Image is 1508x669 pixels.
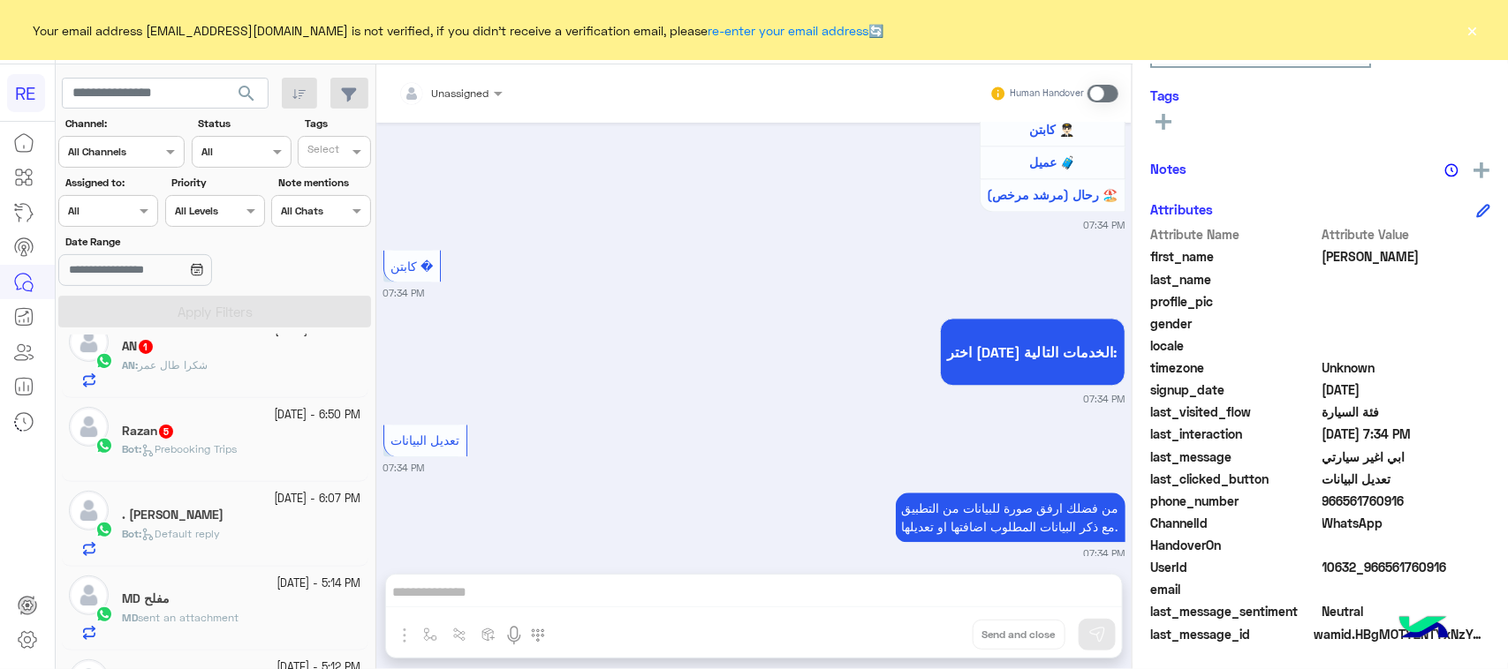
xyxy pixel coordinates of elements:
span: last_interaction [1150,425,1319,443]
label: Channel: [65,116,183,132]
span: ChannelId [1150,514,1319,532]
span: MD [122,611,138,624]
p: 23/9/2025, 7:34 PM [896,492,1125,542]
span: 1 [139,340,153,354]
span: Attribute Name [1150,225,1319,244]
span: 2 [1322,514,1491,532]
small: [DATE] - 6:50 PM [275,407,361,424]
label: Priority [171,175,262,191]
span: Unassigned [432,86,489,100]
span: null [1322,336,1491,355]
small: 07:34 PM [1084,392,1125,406]
h6: Tags [1150,87,1490,103]
small: Human Handover [1010,86,1084,101]
button: search [225,78,269,116]
span: timezone [1150,358,1319,377]
span: last_message_id [1150,625,1310,643]
small: 07:34 PM [383,461,425,475]
button: Apply Filters [58,296,371,327]
span: 966561760916 [1322,492,1491,510]
span: HandoverOn [1150,536,1319,554]
span: UserId [1150,558,1319,576]
span: 5 [159,425,173,439]
label: Tags [305,116,369,132]
h6: Attributes [1150,201,1213,217]
span: كابتن � [390,259,433,274]
small: [DATE] - 5:14 PM [277,575,361,592]
small: 07:34 PM [1084,218,1125,232]
span: Prebooking Trips [141,442,237,455]
button: Send and close [973,620,1065,650]
span: locale [1150,336,1319,355]
span: gender [1150,314,1319,333]
h5: . فيصل [122,507,224,522]
img: notes [1444,163,1459,177]
div: RE [7,74,45,112]
img: defaultAdmin.png [69,322,109,362]
span: last_message [1150,447,1319,466]
span: فئة السيارة [1322,402,1491,421]
span: ابي اغير سيارتي [1322,447,1491,466]
span: Default reply [141,527,220,540]
span: null [1322,536,1491,554]
span: 2025-09-23T16:34:48.93Z [1322,425,1491,443]
span: last_message_sentiment [1150,602,1319,620]
small: 07:34 PM [1084,546,1125,560]
span: Your email address [EMAIL_ADDRESS][DOMAIN_NAME] is not verified, if you didn't receive a verifica... [34,21,884,40]
span: last_clicked_button [1150,470,1319,488]
label: Assigned to: [65,175,156,191]
span: تعديل البيانات [1322,470,1491,488]
span: 2025-05-15T18:34:03.165Z [1322,380,1491,399]
span: wamid.HBgMOTY2NTYxNzYwOTE2FQIAEhgUM0EzMkU0QjZDQUNERkQ0NkZCMUIA [1314,625,1490,643]
span: عميل 🧳 [1029,154,1075,169]
img: add [1474,162,1489,178]
button: × [1464,21,1481,39]
b: : [122,527,141,540]
span: رحال (مرشد مرخص) 🏖️ [987,187,1118,202]
span: Bot [122,527,139,540]
span: phone_number [1150,492,1319,510]
span: 10632_966561760916 [1322,558,1491,576]
span: Unknown [1322,358,1491,377]
a: re-enter your email address [709,23,869,38]
img: defaultAdmin.png [69,491,109,530]
span: email [1150,580,1319,598]
span: Bot [122,442,139,455]
b: : [122,358,138,372]
span: search [236,83,257,104]
label: Status [198,116,289,132]
img: WhatsApp [95,605,113,623]
span: signup_date [1150,380,1319,399]
span: Attribute Value [1322,225,1491,244]
span: احمد [1322,247,1491,266]
img: WhatsApp [95,437,113,455]
h5: MD مفلح [122,591,170,606]
span: 0 [1322,602,1491,620]
span: first_name [1150,247,1319,266]
span: شكرا طال عمر [138,358,208,372]
span: sent an attachment [138,611,239,624]
span: اختر [DATE] الخدمات التالية: [947,343,1118,360]
span: last_name [1150,270,1319,289]
h5: Razan [122,424,175,439]
span: profile_pic [1150,292,1319,311]
span: null [1322,314,1491,333]
label: Note mentions [278,175,369,191]
img: defaultAdmin.png [69,407,109,447]
label: Date Range [65,234,263,250]
span: كابتن 👨🏻‍✈️ [1030,122,1075,137]
h5: AN [122,339,155,354]
img: hulul-logo.png [1393,598,1455,660]
img: WhatsApp [95,521,113,538]
div: Select [305,141,339,162]
small: 07:34 PM [383,286,425,300]
b: : [122,442,141,455]
small: [DATE] - 6:07 PM [275,491,361,507]
span: last_visited_flow [1150,402,1319,421]
span: تعديل البيانات [390,432,459,447]
img: defaultAdmin.png [69,575,109,615]
span: null [1322,580,1491,598]
img: WhatsApp [95,352,113,370]
h6: Notes [1150,161,1186,177]
span: AN [122,358,135,372]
